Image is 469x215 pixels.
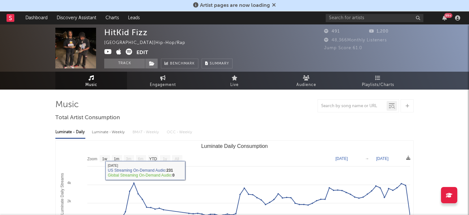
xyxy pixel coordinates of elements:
[326,14,423,22] input: Search for artists
[21,11,52,24] a: Dashboard
[324,29,340,34] span: 491
[85,81,97,89] span: Music
[200,3,270,8] span: Artist pages are now loading
[92,127,126,138] div: Luminate - Weekly
[369,29,389,34] span: 1,200
[362,81,394,89] span: Playlists/Charts
[163,157,167,161] text: 1y
[210,62,229,65] span: Summary
[365,156,369,161] text: →
[342,72,414,90] a: Playlists/Charts
[55,72,127,90] a: Music
[104,28,148,37] div: HitKid Fizz
[376,156,389,161] text: [DATE]
[87,157,97,161] text: Zoom
[199,72,270,90] a: Live
[67,181,71,185] text: 4k
[136,49,148,57] button: Edit
[335,156,348,161] text: [DATE]
[442,15,447,21] button: 99+
[150,81,176,89] span: Engagement
[104,39,193,47] div: [GEOGRAPHIC_DATA] | Hip-Hop/Rap
[296,81,316,89] span: Audience
[270,72,342,90] a: Audience
[201,143,268,149] text: Luminate Daily Consumption
[102,157,107,161] text: 1w
[170,60,195,68] span: Benchmark
[123,11,144,24] a: Leads
[324,38,387,42] span: 48,366 Monthly Listeners
[67,199,71,203] text: 2k
[138,157,144,161] text: 6m
[114,157,120,161] text: 1m
[318,104,387,109] input: Search by song name or URL
[202,59,233,68] button: Summary
[324,46,362,50] span: Jump Score: 61.0
[55,114,120,122] span: Total Artist Consumption
[55,127,85,138] div: Luminate - Daily
[60,173,64,214] text: Luminate Daily Streams
[230,81,239,89] span: Live
[101,11,123,24] a: Charts
[161,59,198,68] a: Benchmark
[272,3,276,8] span: Dismiss
[104,59,145,68] button: Track
[444,13,452,18] div: 99 +
[126,157,132,161] text: 3m
[52,11,101,24] a: Discovery Assistant
[175,157,179,161] text: All
[149,157,157,161] text: YTD
[127,72,199,90] a: Engagement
